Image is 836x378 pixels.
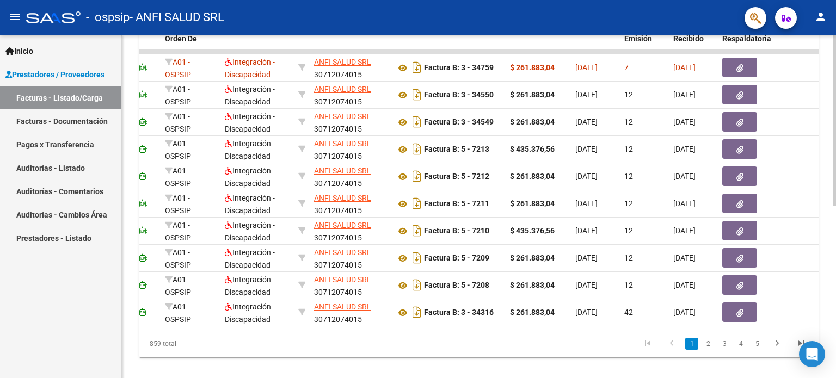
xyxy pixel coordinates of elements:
[314,85,371,94] span: ANFI SALUD SRL
[620,15,669,63] datatable-header-cell: Días desde Emisión
[165,112,191,133] span: A01 - OSPSIP
[510,253,555,262] strong: $ 261.883,04
[700,334,716,353] li: page 2
[424,118,494,127] strong: Factura B: 3 - 34549
[165,221,191,242] span: A01 - OSPSIP
[410,222,424,239] i: Descargar documento
[510,172,555,181] strong: $ 261.883,04
[734,338,747,350] a: 4
[314,166,371,175] span: ANFI SALUD SRL
[510,226,555,235] strong: $ 435.376,56
[624,63,629,72] span: 7
[751,338,764,350] a: 5
[673,281,696,289] span: [DATE]
[624,172,633,181] span: 12
[5,45,33,57] span: Inicio
[314,219,387,242] div: 30712074015
[139,330,273,357] div: 859 total
[575,308,598,317] span: [DATE]
[624,117,633,126] span: 12
[783,15,835,63] datatable-header-cell: Auditoria
[624,90,633,99] span: 12
[733,334,749,353] li: page 4
[165,58,191,79] span: A01 - OSPSIP
[410,303,424,321] i: Descargar documento
[684,334,700,353] li: page 1
[722,22,771,43] span: Doc Respaldatoria
[624,281,633,289] span: 12
[225,275,275,296] span: Integración - Discapacidad
[410,113,424,131] i: Descargar documento
[314,83,387,106] div: 30712074015
[685,338,698,350] a: 1
[424,145,489,154] strong: Factura B: 5 - 7213
[424,172,489,181] strong: Factura B: 5 - 7212
[673,90,696,99] span: [DATE]
[673,172,696,181] span: [DATE]
[165,248,191,269] span: A01 - OSPSIP
[424,227,489,236] strong: Factura B: 5 - 7210
[225,112,275,133] span: Integración - Discapacidad
[510,63,555,72] strong: $ 261.883,04
[220,15,294,63] datatable-header-cell: Area
[510,199,555,208] strong: $ 261.883,04
[410,195,424,212] i: Descargar documento
[410,249,424,267] i: Descargar documento
[314,138,387,160] div: 30712074015
[669,15,718,63] datatable-header-cell: Fecha Recibido
[510,117,555,126] strong: $ 261.883,04
[424,91,494,100] strong: Factura B: 3 - 34550
[165,85,191,106] span: A01 - OSPSIP
[661,338,682,350] a: go to previous page
[314,275,371,284] span: ANFI SALUD SRL
[314,110,387,133] div: 30712074015
[424,64,494,72] strong: Factura B: 3 - 34759
[575,90,598,99] span: [DATE]
[314,246,387,269] div: 30712074015
[225,139,275,160] span: Integración - Discapacidad
[575,117,598,126] span: [DATE]
[161,15,220,63] datatable-header-cell: Facturado x Orden De
[718,338,731,350] a: 3
[165,194,191,215] span: A01 - OSPSIP
[424,200,489,208] strong: Factura B: 5 - 7211
[410,59,424,76] i: Descargar documento
[5,69,104,80] span: Prestadores / Proveedores
[165,22,206,43] span: Facturado x Orden De
[410,140,424,158] i: Descargar documento
[9,10,22,23] mat-icon: menu
[575,199,598,208] span: [DATE]
[767,338,788,350] a: go to next page
[86,5,130,29] span: - ospsip
[225,166,275,188] span: Integración - Discapacidad
[510,281,555,289] strong: $ 261.883,04
[673,226,696,235] span: [DATE]
[314,165,387,188] div: 30712074015
[510,90,555,99] strong: $ 261.883,04
[165,302,191,324] span: A01 - OSPSIP
[410,168,424,185] i: Descargar documento
[225,85,275,106] span: Integración - Discapacidad
[637,338,658,350] a: go to first page
[716,334,733,353] li: page 3
[575,172,598,181] span: [DATE]
[749,334,765,353] li: page 5
[673,199,696,208] span: [DATE]
[624,253,633,262] span: 12
[165,139,191,160] span: A01 - OSPSIP
[575,63,598,72] span: [DATE]
[673,145,696,153] span: [DATE]
[314,112,371,121] span: ANFI SALUD SRL
[424,254,489,263] strong: Factura B: 5 - 7209
[225,302,275,324] span: Integración - Discapacidad
[225,194,275,215] span: Integración - Discapacidad
[410,86,424,103] i: Descargar documento
[791,338,812,350] a: go to last page
[314,221,371,230] span: ANFI SALUD SRL
[314,301,387,324] div: 30712074015
[571,15,620,63] datatable-header-cell: Fecha Cpbt
[510,145,555,153] strong: $ 435.376,56
[673,22,704,43] span: Fecha Recibido
[575,253,598,262] span: [DATE]
[130,5,224,29] span: - ANFI SALUD SRL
